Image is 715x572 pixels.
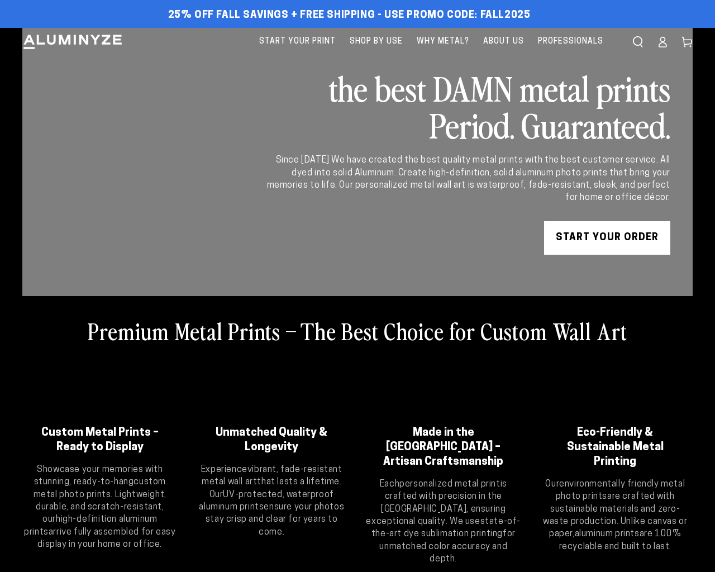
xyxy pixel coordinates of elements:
[366,478,521,566] p: Each is crafted with precision in the [GEOGRAPHIC_DATA], ensuring exceptional quality. We use for...
[22,464,178,551] p: Showcase your memories with stunning, ready-to-hang . Lightweight, durable, and scratch-resistant...
[350,35,403,49] span: Shop By Use
[24,515,157,536] strong: high-definition aluminum prints
[532,28,609,55] a: Professionals
[208,426,336,455] h2: Unmatched Quality & Longevity
[36,426,164,455] h2: Custom Metal Prints – Ready to Display
[538,35,603,49] span: Professionals
[265,69,670,143] h2: the best DAMN metal prints Period. Guaranteed.
[399,480,500,489] strong: personalized metal print
[259,35,336,49] span: Start Your Print
[168,9,531,22] span: 25% off FALL Savings + Free Shipping - Use Promo Code: FALL2025
[34,478,166,499] strong: custom metal photo prints
[380,426,507,469] h2: Made in the [GEOGRAPHIC_DATA] – Artisan Craftsmanship
[544,221,670,255] a: START YOUR Order
[575,530,640,538] strong: aluminum prints
[194,464,350,538] p: Experience that lasts a lifetime. Our ensure your photos stay crisp and clear for years to come.
[202,465,342,487] strong: vibrant, fade-resistant metal wall art
[556,480,685,501] strong: environmentally friendly metal photo prints
[254,28,341,55] a: Start Your Print
[22,34,123,50] img: Aluminyze
[417,35,469,49] span: Why Metal?
[626,30,650,54] summary: Search our site
[88,316,627,345] h2: Premium Metal Prints – The Best Choice for Custom Wall Art
[478,28,530,55] a: About Us
[199,490,334,512] strong: UV-protected, waterproof aluminum prints
[483,35,524,49] span: About Us
[552,426,679,469] h2: Eco-Friendly & Sustainable Metal Printing
[265,154,670,204] div: Since [DATE] We have created the best quality metal prints with the best customer service. All dy...
[344,28,408,55] a: Shop By Use
[538,478,693,553] p: Our are crafted with sustainable materials and zero-waste production. Unlike canvas or paper, are...
[411,28,475,55] a: Why Metal?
